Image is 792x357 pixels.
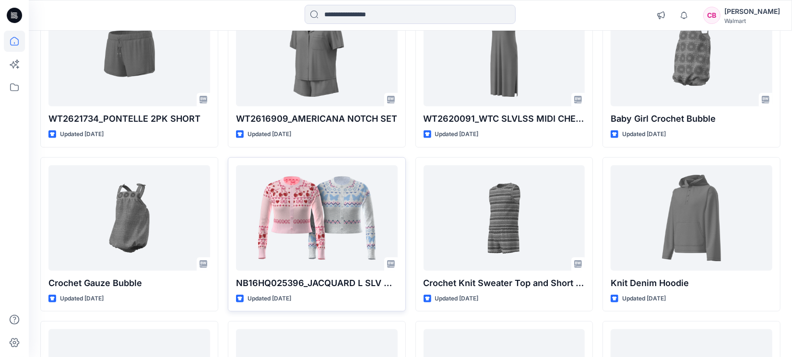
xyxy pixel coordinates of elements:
a: WT2616909_AMERICANA NOTCH SET [236,1,398,106]
p: WT2620091_WTC SLVLSS MIDI CHERMISE [424,112,585,126]
p: Updated [DATE] [622,294,666,304]
p: Updated [DATE] [435,294,479,304]
p: Updated [DATE] [60,294,104,304]
p: Updated [DATE] [60,129,104,139]
div: CB [703,7,721,24]
p: Updated [DATE] [248,129,291,139]
p: Updated [DATE] [622,129,666,139]
p: Knit Denim Hoodie [611,276,772,290]
p: NB16HQ025396_JACQUARD L SLV RAGLAN BTN FRONT CARDIGAN [236,276,398,290]
a: WT2621734_PONTELLE 2PK SHORT [48,1,210,106]
a: Crochet Knit Sweater Top and Short Set [424,165,585,271]
div: Walmart [724,17,780,24]
div: [PERSON_NAME] [724,6,780,17]
p: Updated [DATE] [248,294,291,304]
p: Baby Girl Crochet Bubble [611,112,772,126]
a: WT2620091_WTC SLVLSS MIDI CHERMISE [424,1,585,106]
a: Baby Girl Crochet Bubble [611,1,772,106]
p: Updated [DATE] [435,129,479,139]
a: Crochet Gauze Bubble [48,165,210,271]
p: WT2616909_AMERICANA NOTCH SET [236,112,398,126]
a: NB16HQ025396_JACQUARD L SLV RAGLAN BTN FRONT CARDIGAN [236,165,398,271]
p: Crochet Gauze Bubble [48,276,210,290]
a: Knit Denim Hoodie [611,165,772,271]
p: WT2621734_PONTELLE 2PK SHORT [48,112,210,126]
p: Crochet Knit Sweater Top and Short Set [424,276,585,290]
